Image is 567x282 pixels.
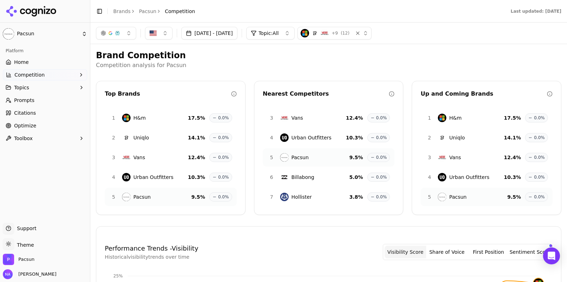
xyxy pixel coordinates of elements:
span: Theme [14,242,34,248]
img: Vans [438,153,446,162]
span: Citations [14,109,36,116]
span: 4 [109,174,118,181]
img: H&m [301,29,309,37]
span: 1 [425,114,434,121]
span: 14.1 % [188,134,205,141]
span: H&m [133,114,146,121]
img: Pacsun [3,28,14,40]
span: 0.0% [534,155,545,160]
p: Competition analysis for Pacsun [96,61,561,70]
span: 2 [109,134,118,141]
span: 0.0% [534,115,545,121]
span: 9.5 % [507,193,521,200]
span: Pacsun [449,193,466,200]
button: First Position [468,246,509,258]
span: ( 12 ) [341,30,350,36]
img: Uniqlo [438,133,446,142]
span: 10.3 % [346,134,363,141]
span: 4 [267,134,276,141]
span: Support [14,225,36,232]
img: H&m [438,114,446,122]
span: Pacsun [291,154,309,161]
img: Urban Outfitters [122,173,131,181]
span: 0.0% [218,115,229,121]
span: 1 [109,114,118,121]
span: H&m [449,114,462,121]
span: Vans [291,114,303,121]
span: 5 [267,154,276,161]
button: Share of Voice [426,246,468,258]
span: Topic: All [259,30,279,37]
span: Pacsun [18,256,35,263]
a: Brands [113,8,131,14]
span: Billabong [291,174,314,181]
span: 6 [267,174,276,181]
span: 0.0% [534,194,545,200]
span: 0.0% [376,194,387,200]
a: Optimize [3,120,87,131]
span: + 9 [332,30,338,36]
span: 0.0% [218,135,229,140]
h2: Brand Competition [96,50,561,61]
img: Pacsun [122,193,131,201]
span: Hollister [291,193,312,200]
span: 0.0% [218,174,229,180]
span: 17.5 % [188,114,205,121]
a: Prompts [3,95,87,106]
span: 0.0% [376,115,387,121]
p: Historical visibility trends over time [105,253,198,260]
img: Urban Outfitters [280,133,289,142]
img: H&m [122,114,131,122]
span: 5 [109,193,118,200]
a: Home [3,56,87,68]
img: Billabong [280,173,289,181]
span: 0.0% [218,194,229,200]
button: [DATE] - [DATE] [181,27,237,40]
span: Competition [165,8,195,15]
span: 14.1 % [504,134,521,141]
div: Open Intercom Messenger [543,247,560,264]
img: Uniqlo [122,133,131,142]
img: Pacsun [3,254,14,265]
span: Prompts [14,97,35,104]
div: Top Brands [105,90,231,98]
span: Uniqlo [133,134,149,141]
span: Urban Outfitters [133,174,174,181]
img: Vans [122,153,131,162]
nav: breadcrumb [113,8,195,15]
span: 9.5 % [191,193,205,200]
span: 0.0% [218,155,229,160]
span: Pacsun [133,193,151,200]
img: Urban Outfitters [438,173,446,181]
button: Open user button [3,269,56,279]
img: Vans [280,114,289,122]
span: 3 [267,114,276,121]
img: Pacsun [438,193,446,201]
a: Pacsun [139,8,156,15]
div: Last updated: [DATE] [511,8,561,14]
span: 4 [425,174,434,181]
span: 9.5 % [349,154,363,161]
span: 7 [267,193,276,200]
span: 3 [109,154,118,161]
span: 2 [425,134,434,141]
span: 12.4 % [346,114,363,121]
span: 17.5 % [504,114,521,121]
div: Nearest Competitors [263,90,389,98]
img: Uniqlo [310,29,319,37]
span: Pacsun [17,31,79,37]
button: Competition [3,69,87,80]
span: Vans [133,154,145,161]
h4: Performance Trends - Visibility [105,244,198,253]
button: Visibility Score [385,246,426,258]
span: Uniqlo [449,134,465,141]
button: Toolbox [3,133,87,144]
span: 0.0% [376,135,387,140]
span: 5.0 % [349,174,363,181]
span: 12.4 % [504,154,521,161]
span: 3 [425,154,434,161]
span: 0.0% [534,135,545,140]
img: Vans [320,29,329,37]
button: Topics [3,82,87,93]
div: Platform [3,45,87,56]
